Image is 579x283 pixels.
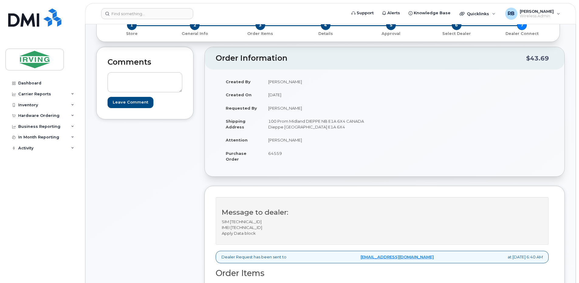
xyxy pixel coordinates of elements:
[226,79,251,84] strong: Created By
[361,31,421,36] p: Approval
[162,30,227,36] a: 2 General Info
[452,20,461,30] span: 6
[108,97,153,108] input: Leave Comment
[216,251,549,263] div: Dealer Request has been sent to at [DATE] 6:40 AM
[127,20,137,30] span: 1
[216,54,526,63] h2: Order Information
[216,269,549,278] h2: Order Items
[520,9,554,14] span: [PERSON_NAME]
[101,30,162,36] a: 1 Store
[347,7,378,19] a: Support
[230,31,290,36] p: Order Items
[222,219,543,236] p: SIM [TECHNICAL_ID] IMEI [TECHNICAL_ID] Apply Data block
[263,75,380,88] td: [PERSON_NAME]
[426,31,487,36] p: Select Dealer
[226,92,252,97] strong: Created On
[190,20,200,30] span: 2
[263,88,380,101] td: [DATE]
[467,11,489,16] span: Quicklinks
[228,30,293,36] a: 3 Order Items
[361,254,434,260] a: [EMAIL_ADDRESS][DOMAIN_NAME]
[222,209,543,216] h3: Message to dealer:
[321,20,331,30] span: 4
[424,30,489,36] a: 6 Select Dealer
[268,151,282,156] span: 64559
[295,31,356,36] p: Details
[520,14,554,19] span: Wireless Admin
[263,133,380,147] td: [PERSON_NAME]
[414,10,451,16] span: Knowledge Base
[387,10,400,16] span: Alerts
[526,53,549,64] div: $43.69
[108,58,182,66] h2: Comments
[508,10,515,17] span: RB
[226,138,248,142] strong: Attention
[226,106,257,111] strong: Requested By
[226,119,245,129] strong: Shipping Address
[386,20,396,30] span: 5
[378,7,404,19] a: Alerts
[501,8,564,20] div: Roberts, Brad
[263,114,380,133] td: 100 Prom Midland DIEPPE NB E1A 6X4 CANADA Dieppe [GEOGRAPHIC_DATA] E1A 6X4
[404,7,455,19] a: Knowledge Base
[164,31,225,36] p: General Info
[455,8,500,20] div: Quicklinks
[293,30,358,36] a: 4 Details
[226,151,246,162] strong: Purchase Order
[263,101,380,115] td: [PERSON_NAME]
[357,10,374,16] span: Support
[255,20,265,30] span: 3
[101,8,193,19] input: Find something...
[104,31,159,36] p: Store
[358,30,424,36] a: 5 Approval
